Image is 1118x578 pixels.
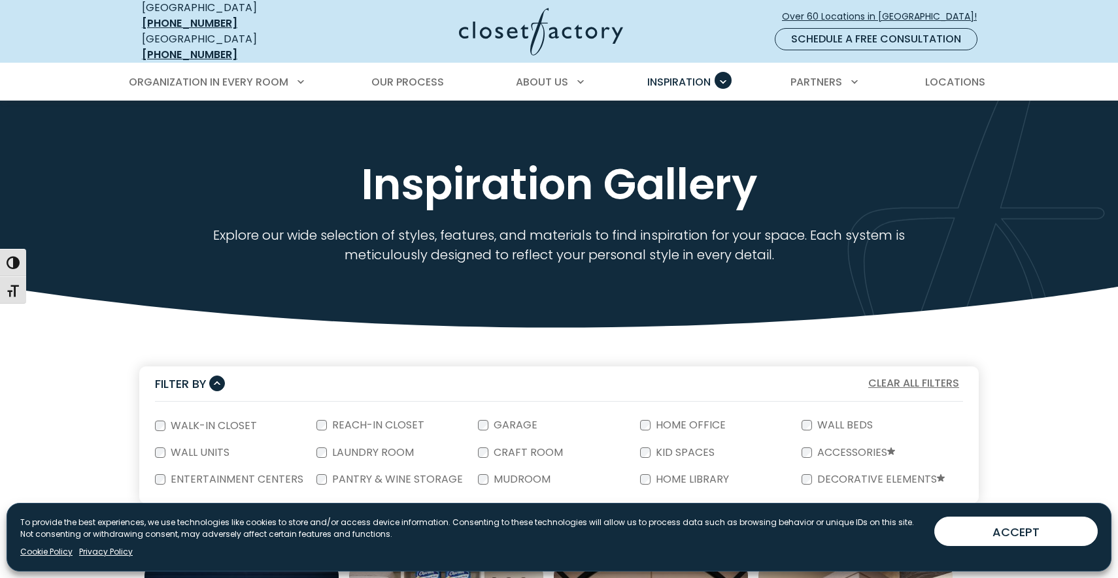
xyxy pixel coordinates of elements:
button: Filter By [155,374,225,393]
a: Cookie Policy [20,546,73,558]
span: Our Process [371,74,444,89]
span: Inspiration [647,74,711,89]
a: [PHONE_NUMBER] [142,47,237,62]
img: Closet Factory Logo [459,8,623,56]
p: Explore our wide selection of styles, features, and materials to find inspiration for your space.... [175,225,943,265]
span: Organization in Every Room [129,74,288,89]
label: Entertainment Centers [165,474,306,485]
label: Home Office [651,420,728,430]
span: About Us [516,74,568,89]
a: Privacy Policy [79,546,133,558]
span: Over 60 Locations in [GEOGRAPHIC_DATA]! [782,10,987,24]
button: ACCEPT [934,517,1098,546]
label: Pantry & Wine Storage [327,474,466,485]
h1: Inspiration Gallery [139,160,979,210]
label: Home Library [651,474,732,485]
label: Reach-In Closet [327,420,427,430]
span: Locations [925,74,985,89]
nav: Primary Menu [120,64,998,101]
label: Laundry Room [327,447,416,458]
label: Garage [488,420,540,430]
label: Walk-In Closet [165,421,260,431]
label: Wall Units [165,447,232,458]
label: Mudroom [488,474,553,485]
a: Over 60 Locations in [GEOGRAPHIC_DATA]! [781,5,988,28]
div: [GEOGRAPHIC_DATA] [142,31,331,63]
a: [PHONE_NUMBER] [142,16,237,31]
label: Kid Spaces [651,447,717,458]
span: Partners [790,74,842,89]
a: Schedule a Free Consultation [775,28,977,50]
label: Decorative Elements [812,474,947,485]
label: Craft Room [488,447,566,458]
button: Clear All Filters [864,375,963,392]
p: To provide the best experiences, we use technologies like cookies to store and/or access device i... [20,517,924,540]
label: Accessories [812,447,898,458]
label: Wall Beds [812,420,875,430]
